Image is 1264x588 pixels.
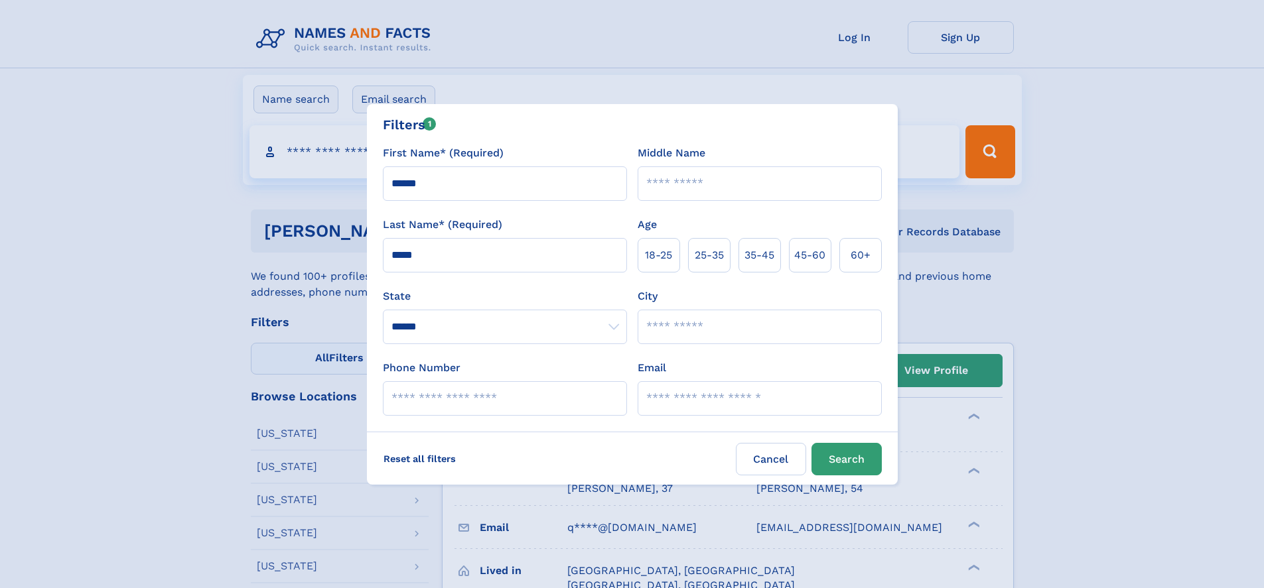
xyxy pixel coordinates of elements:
label: State [383,288,627,304]
label: Age [638,217,657,233]
span: 45‑60 [794,247,825,263]
span: 25‑35 [695,247,724,263]
label: Last Name* (Required) [383,217,502,233]
label: Phone Number [383,360,460,376]
span: 35‑45 [744,247,774,263]
button: Search [811,443,882,475]
label: Middle Name [638,145,705,161]
label: First Name* (Required) [383,145,504,161]
label: Cancel [736,443,806,475]
span: 18‑25 [645,247,672,263]
div: Filters [383,115,437,135]
span: 60+ [851,247,871,263]
label: City [638,288,658,304]
label: Email [638,360,666,376]
label: Reset all filters [375,443,464,475]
